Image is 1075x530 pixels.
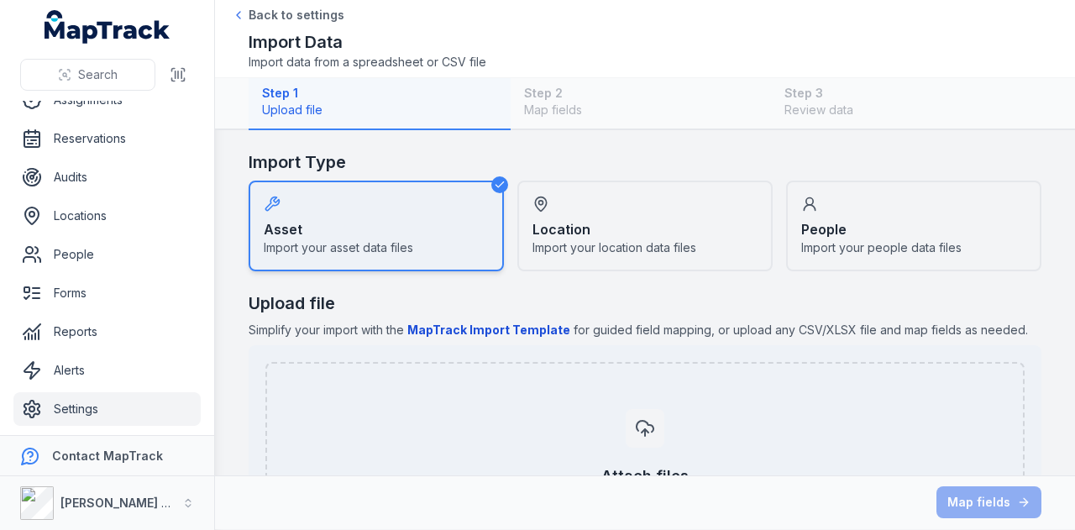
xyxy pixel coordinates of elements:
[249,7,344,24] span: Back to settings
[249,291,1041,315] h2: Upload file
[249,30,486,54] h2: Import Data
[13,160,201,194] a: Audits
[249,150,1041,174] h2: Import Type
[60,496,276,510] strong: [PERSON_NAME] Asset Maintenance
[264,239,413,256] span: Import your asset data files
[532,239,696,256] span: Import your location data files
[601,464,689,488] h3: Attach files
[13,238,201,271] a: People
[20,59,155,91] button: Search
[262,85,497,102] strong: Step 1
[801,219,847,239] strong: People
[264,219,302,239] strong: Asset
[13,199,201,233] a: Locations
[249,78,511,130] button: Step 1Upload file
[13,315,201,349] a: Reports
[407,323,570,337] b: MapTrack Import Template
[249,54,486,71] span: Import data from a spreadsheet or CSV file
[801,239,962,256] span: Import your people data files
[532,219,590,239] strong: Location
[78,66,118,83] span: Search
[52,449,163,463] strong: Contact MapTrack
[45,10,170,44] a: MapTrack
[232,7,344,24] a: Back to settings
[13,354,201,387] a: Alerts
[249,322,1041,338] span: Simplify your import with the for guided field mapping, or upload any CSV/XLSX file and map field...
[13,122,201,155] a: Reservations
[262,102,497,118] span: Upload file
[13,276,201,310] a: Forms
[13,392,201,426] a: Settings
